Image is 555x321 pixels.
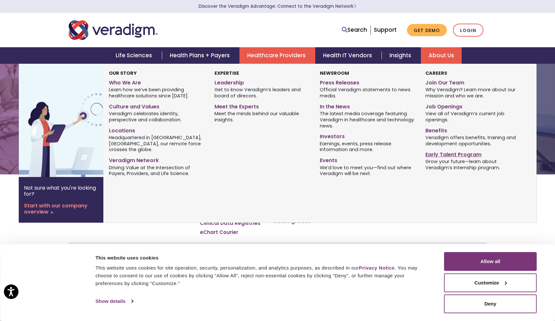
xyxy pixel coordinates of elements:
strong: Our Story [109,70,137,76]
a: Login [453,24,483,37]
a: Healthcare Providers [239,47,315,64]
span: Meet the minds behind our valuable insights. [214,110,310,123]
div: This website uses cookies for site operation, security, personalization, and analytics purposes, ... [96,264,430,287]
a: eChart Courier [200,229,238,236]
a: Start with our company overview [24,203,98,215]
strong: Newsroom [320,70,349,76]
a: Who We Are [109,77,204,86]
div: This website uses cookies [96,254,430,262]
a: Job Openings [425,101,521,110]
a: Payerpath Clearinghouse [273,212,330,224]
span: The latest media coverage featuring Veradigm in healthcare and technology news. [320,110,415,129]
iframe: Drift Chat Widget [431,281,547,313]
a: Culture and Values [109,101,204,110]
span: Headquartered in [GEOGRAPHIC_DATA], [GEOGRAPHIC_DATA], our remote force crosses the globe. [109,134,204,153]
a: Discover the Veradigm Advantage: Connect to the Veradigm NetworkLearn More [199,3,356,9]
a: Veradigm Network [109,155,204,164]
a: Life Sciences [108,47,162,64]
a: Join Our Team [425,77,521,86]
a: Clinical Data Registries [200,220,260,227]
a: Events [320,155,415,164]
span: Earnings, events, press release information and more. [320,140,415,153]
a: Locations [109,125,204,134]
a: Get Demo [407,24,447,37]
span: Official Veradigm statements to news media. [320,86,415,99]
a: About Us [421,47,462,64]
button: Customize [444,273,537,292]
span: View all of Veradigm’s current job openings. [425,110,521,123]
p: Not sure what you're looking for? [24,185,98,197]
button: Allow all [444,252,537,271]
span: Driving Value at the Intersection of Payers, Providers, and Life Science. [109,164,204,177]
a: In the News [320,101,415,110]
img: Veradigm logo [69,19,158,41]
span: Learn More [353,3,356,9]
strong: Careers [425,70,447,76]
a: Support [374,26,397,34]
a: Search [342,26,367,34]
a: Insights [382,47,421,64]
a: Benefits [425,125,521,134]
span: We’d love to meet you—find out where Veradigm will be next. [320,164,415,177]
span: Get to know Veradigm’s leaders and board of direcors. [214,86,310,99]
span: Learn how we’ve been providing healthcare solutions since [DATE]. [109,86,204,99]
a: Meet the Experts [214,101,310,110]
span: Veradigm celebrates identity, perspective and collaboration. [109,110,204,123]
a: Press Releases [320,77,415,86]
a: Investors [320,131,415,140]
a: Privacy Notice [359,265,395,271]
span: Veradigm offers benefits, training and development opportunities. [425,134,521,147]
a: Leadership [214,77,310,86]
a: Early Talent Program [425,149,521,158]
strong: Expertise [214,70,239,76]
span: Why Veradigm? Learn more about our mission and who we are. [425,86,521,99]
a: Show details [96,296,133,306]
a: Health Plans + Payers [162,47,239,64]
img: Vector image of Veradigm’s Story [19,64,123,177]
span: Grow your future—learn about Veradigm’s internship program. [425,158,521,171]
a: Health IT Vendors [315,47,382,64]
